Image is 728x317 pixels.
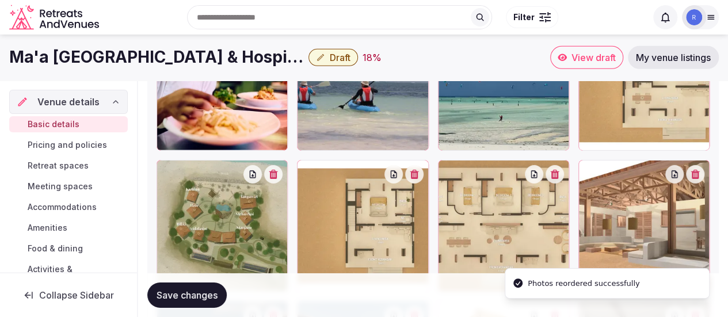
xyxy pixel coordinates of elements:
a: Amenities [9,220,128,236]
span: Basic details [28,119,79,130]
span: Meeting spaces [28,181,93,192]
a: Pricing and policies [9,137,128,153]
span: Collapse Sidebar [39,289,114,301]
a: Retreat spaces [9,158,128,174]
a: Basic details [9,116,128,132]
div: Enjoy Zanzibar - Sports (1).JPG [297,20,428,151]
span: Retreat spaces [28,160,89,171]
span: My venue listings [636,52,711,63]
span: View draft [571,52,616,63]
a: Accommodations [9,199,128,215]
button: Draft [308,49,358,66]
img: reservations-2287 [686,9,702,25]
svg: Retreats and Venues company logo [9,5,101,30]
div: 680a35dd45720c5458ea9b34_home chef.jpg [157,20,288,151]
span: Pricing and policies [28,139,107,151]
div: Photos reordered successfully [528,278,639,289]
div: 18 % [363,51,382,64]
a: Food & dining [9,240,128,257]
span: Save changes [157,289,218,301]
div: Enjoy Zanzibar - Sports (3).JPG [438,20,569,151]
a: Activities & experiences [9,261,128,289]
div: Render Site plan with room names.png [157,160,288,291]
div: 4 pax floorplan GF.jpg [578,20,710,151]
h1: Ma'a [GEOGRAPHIC_DATA] & Hospitality Training [9,46,304,68]
span: Filter [513,12,535,23]
button: Save changes [147,282,227,308]
div: 6 pax floorplan GF.jpg [438,160,569,291]
button: 18% [363,51,382,64]
button: Collapse Sidebar [9,282,128,308]
div: Render Lounge Area - Restaurant .jpg [578,160,710,291]
button: Filter [506,6,558,28]
span: Venue details [37,95,100,109]
a: Visit the homepage [9,5,101,30]
span: Food & dining [28,243,83,254]
a: Meeting spaces [9,178,128,194]
div: 2 pax floorplan GF.jpg [297,160,428,291]
a: My venue listings [628,46,719,69]
span: Amenities [28,222,67,234]
span: Activities & experiences [28,263,123,287]
span: Accommodations [28,201,97,213]
a: View draft [550,46,623,69]
span: Draft [330,52,350,63]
